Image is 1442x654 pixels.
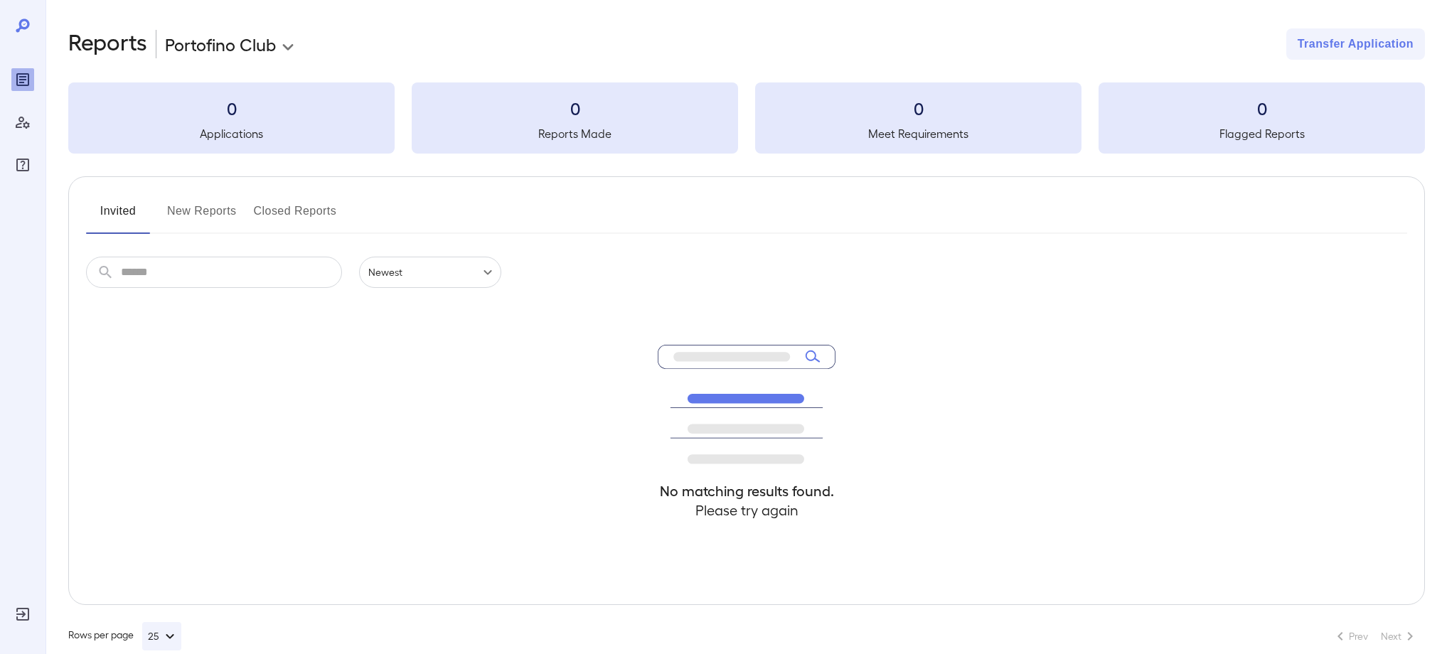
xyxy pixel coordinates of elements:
h5: Applications [68,125,395,142]
h2: Reports [68,28,147,60]
h4: No matching results found. [658,481,835,500]
h3: 0 [755,97,1081,119]
div: Newest [359,257,501,288]
button: New Reports [167,200,237,234]
h5: Reports Made [412,125,738,142]
div: Rows per page [68,622,181,650]
button: Invited [86,200,150,234]
h5: Flagged Reports [1099,125,1425,142]
div: Manage Users [11,111,34,134]
button: 25 [142,622,181,650]
div: Reports [11,68,34,91]
h3: 0 [1099,97,1425,119]
h3: 0 [412,97,738,119]
div: FAQ [11,154,34,176]
nav: pagination navigation [1325,625,1425,648]
h3: 0 [68,97,395,119]
button: Closed Reports [254,200,337,234]
button: Transfer Application [1286,28,1425,60]
h5: Meet Requirements [755,125,1081,142]
div: Log Out [11,603,34,626]
p: Portofino Club [165,33,276,55]
summary: 0Applications0Reports Made0Meet Requirements0Flagged Reports [68,82,1425,154]
h4: Please try again [658,500,835,520]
